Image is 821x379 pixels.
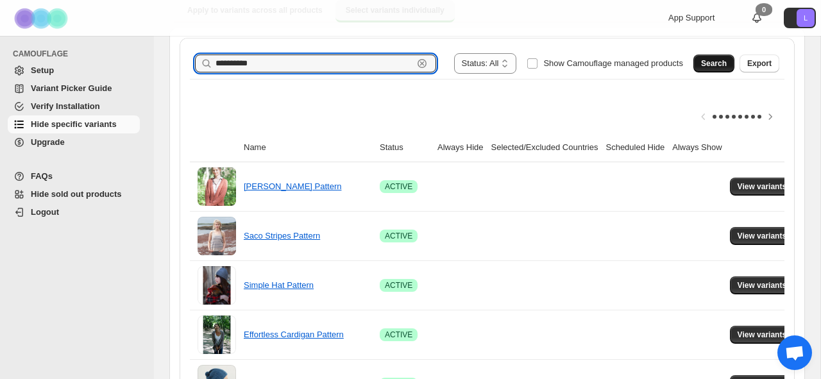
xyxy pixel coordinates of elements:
[385,181,412,192] span: ACTIVE
[730,326,795,344] button: View variants
[385,330,412,340] span: ACTIVE
[740,55,779,72] button: Export
[31,189,122,199] span: Hide sold out products
[198,316,236,354] img: Effortless Cardigan Pattern
[8,97,140,115] a: Verify Installation
[730,227,795,245] button: View variants
[602,133,668,162] th: Scheduled Hide
[385,280,412,291] span: ACTIVE
[738,330,787,340] span: View variants
[668,133,725,162] th: Always Show
[31,119,117,129] span: Hide specific variants
[244,231,320,240] a: Saco Stripes Pattern
[31,207,59,217] span: Logout
[416,57,428,70] button: Clear
[8,185,140,203] a: Hide sold out products
[240,133,376,162] th: Name
[31,137,65,147] span: Upgrade
[701,58,727,69] span: Search
[777,335,812,370] a: Open chat
[738,280,787,291] span: View variants
[693,55,734,72] button: Search
[668,13,715,22] span: App Support
[487,133,602,162] th: Selected/Excluded Countries
[8,115,140,133] a: Hide specific variants
[747,58,772,69] span: Export
[31,83,112,93] span: Variant Picker Guide
[761,108,779,126] button: Scroll table right one column
[730,276,795,294] button: View variants
[756,3,772,16] div: 0
[385,231,412,241] span: ACTIVE
[8,62,140,80] a: Setup
[10,1,74,36] img: Camouflage
[738,231,787,241] span: View variants
[797,9,815,27] span: Avatar with initials L
[244,330,344,339] a: Effortless Cardigan Pattern
[31,171,53,181] span: FAQs
[31,101,100,111] span: Verify Installation
[750,12,763,24] a: 0
[434,133,487,162] th: Always Hide
[8,203,140,221] a: Logout
[244,181,341,191] a: [PERSON_NAME] Pattern
[738,181,787,192] span: View variants
[31,65,54,75] span: Setup
[8,133,140,151] a: Upgrade
[198,167,236,206] img: Maude Cardigan Pattern
[784,8,816,28] button: Avatar with initials L
[8,80,140,97] a: Variant Picker Guide
[730,178,795,196] button: View variants
[198,217,236,255] img: Saco Stripes Pattern
[804,14,808,22] text: L
[244,280,314,290] a: Simple Hat Pattern
[543,58,683,68] span: Show Camouflage managed products
[376,133,434,162] th: Status
[13,49,145,59] span: CAMOUFLAGE
[198,266,236,305] img: Simple Hat Pattern
[8,167,140,185] a: FAQs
